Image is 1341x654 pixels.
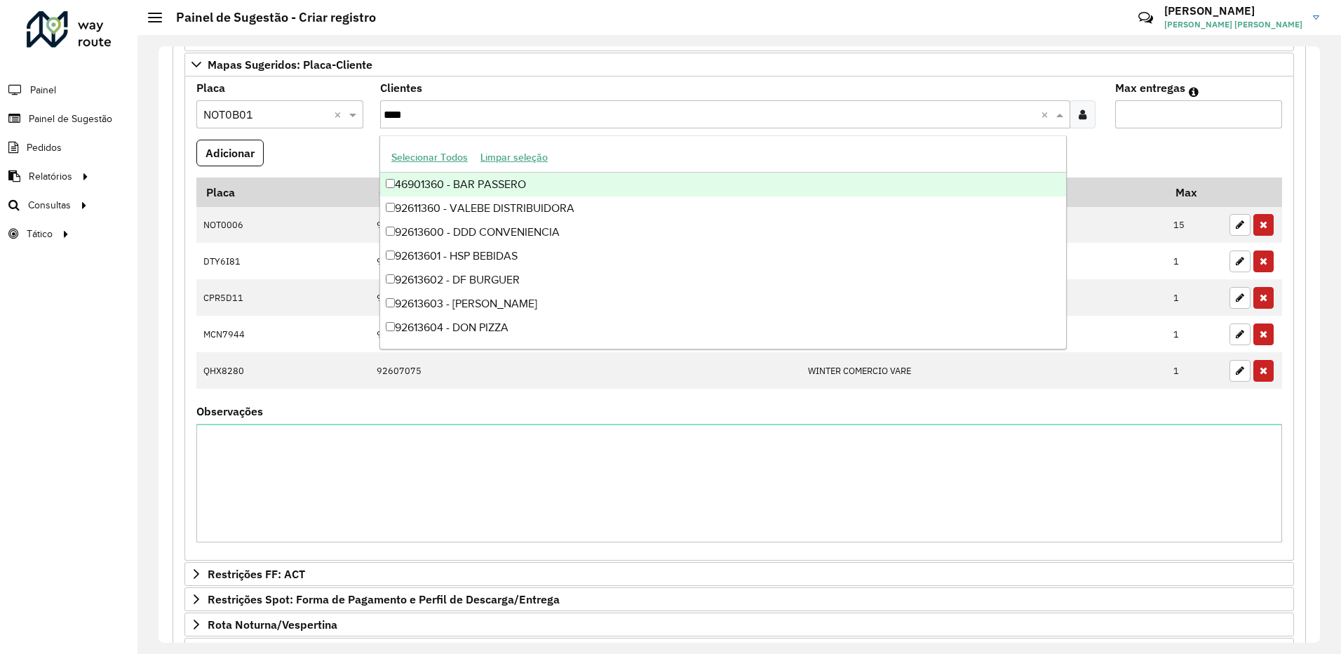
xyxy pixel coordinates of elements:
a: Contato Rápido [1131,3,1161,33]
td: 1 [1166,243,1222,279]
button: Adicionar [196,140,264,166]
div: 46901360 - BAR PASSERO [380,173,1066,196]
button: Selecionar Todos [385,147,474,168]
th: Max [1166,178,1222,207]
span: Painel de Sugestão [29,112,112,126]
h3: [PERSON_NAME] [1164,4,1302,18]
a: Restrições Spot: Forma de Pagamento e Perfil de Descarga/Entrega [184,587,1294,611]
td: 1 [1166,279,1222,316]
div: 92613604 - DON PIZZA [380,316,1066,340]
button: Limpar seleção [474,147,554,168]
td: 15 [1166,207,1222,243]
th: Placa [196,178,369,207]
span: Clear all [1041,106,1053,123]
a: Mapas Sugeridos: Placa-Cliente [184,53,1294,76]
div: 92613603 - [PERSON_NAME] [380,292,1066,316]
th: Código Cliente [369,178,800,207]
div: 92613605 - MERCADO E ACOUGUE MO [380,340,1066,363]
span: Painel [30,83,56,98]
span: Mapas Sugeridos: Placa-Cliente [208,59,372,70]
h2: Painel de Sugestão - Criar registro [162,10,376,25]
td: 92605062 [369,316,800,352]
td: NOT0006 [196,207,369,243]
td: 92607075 [369,243,800,279]
td: 1 [1166,316,1222,352]
div: 92613602 - DF BURGUER [380,268,1066,292]
td: QHX8280 [196,352,369,389]
div: 92613601 - HSP BEBIDAS [380,244,1066,268]
span: Consultas [28,198,71,213]
div: 92613600 - DDD CONVENIENCIA [380,220,1066,244]
span: Relatórios [29,169,72,184]
label: Max entregas [1115,79,1185,96]
label: Placa [196,79,225,96]
td: 92605062 [369,279,800,316]
em: Máximo de clientes que serão colocados na mesma rota com os clientes informados [1189,86,1199,98]
div: Mapas Sugeridos: Placa-Cliente [184,76,1294,561]
span: Rota Noturna/Vespertina [208,619,337,630]
td: DTY6I81 [196,243,369,279]
span: [PERSON_NAME] [PERSON_NAME] [1164,18,1302,31]
td: 92614420 [369,207,800,243]
td: WINTER COMERCIO VARE [801,352,1166,389]
span: Tático [27,227,53,241]
label: Clientes [380,79,422,96]
span: Pedidos [27,140,62,155]
ng-dropdown-panel: Options list [379,135,1067,349]
td: CPR5D11 [196,279,369,316]
td: 92607075 [369,352,800,389]
label: Observações [196,403,263,420]
a: Rota Noturna/Vespertina [184,613,1294,636]
td: 1 [1166,352,1222,389]
span: Clear all [334,106,346,123]
span: Restrições FF: ACT [208,568,305,580]
a: Restrições FF: ACT [184,562,1294,586]
span: Restrições Spot: Forma de Pagamento e Perfil de Descarga/Entrega [208,594,560,605]
div: 92611360 - VALEBE DISTRIBUIDORA [380,196,1066,220]
td: MCN7944 [196,316,369,352]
